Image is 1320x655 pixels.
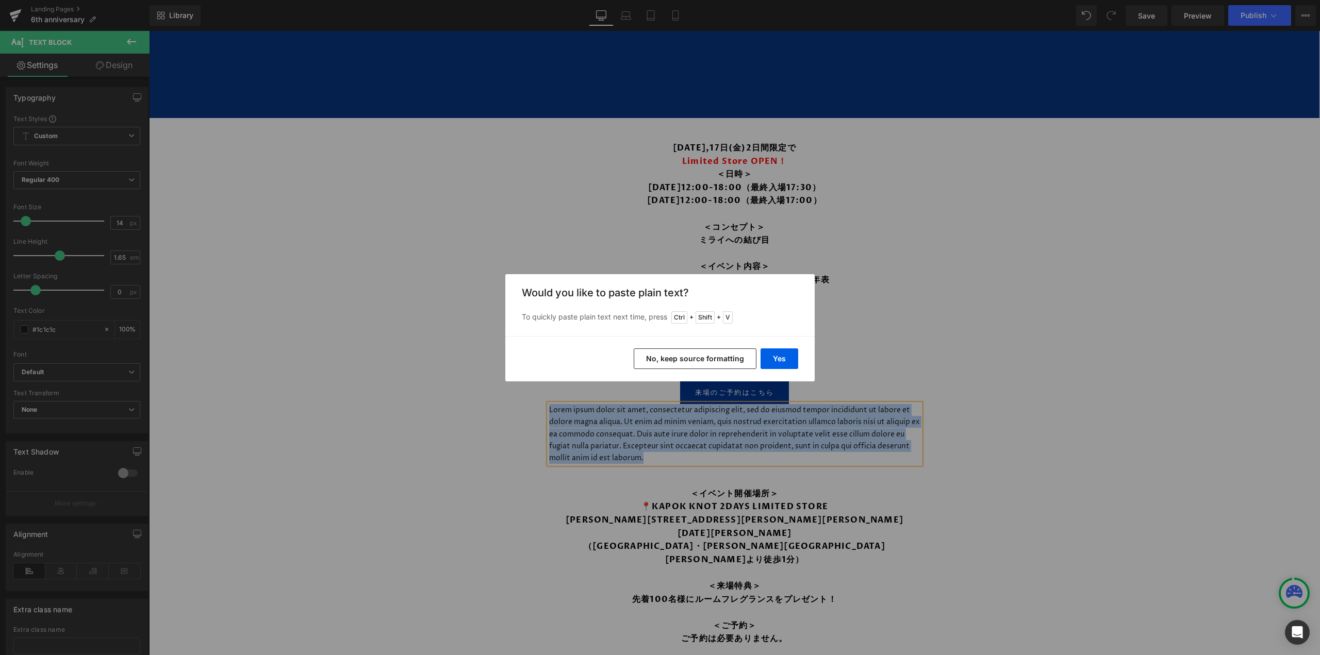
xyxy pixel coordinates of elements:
[550,204,621,215] b: ミライへの結び目
[696,311,715,324] span: Shift
[717,312,721,323] span: +
[564,589,608,600] strong: ＜ご予約＞
[559,549,612,561] strong: ＜来場特典＞
[550,230,621,241] strong: ＜イベント内容＞
[498,164,673,175] strong: [DATE]12:00-18:00（最終入場17:00）
[532,602,638,613] strong: ご予約は必要ありません。
[544,257,627,268] b: ②MUSUBI新作発表
[524,111,647,123] strong: [DATE],17日(金)2日間限定で
[522,311,798,324] p: To quickly paste plain text next time, press
[490,243,681,255] b: ①KAPOK KNOTの足跡とこれからを描く年表
[400,373,771,432] p: Lorem ipsum dolor sit amet, consectetur adipiscing elit, sed do eiusmod tempor incididunt ut labo...
[723,311,733,324] span: V
[689,312,694,323] span: +
[761,348,798,369] button: Yes
[499,151,672,162] strong: [DATE]12:00-18:00（最終入場17:30）
[1285,620,1310,645] div: Open Intercom Messenger
[483,563,688,574] strong: 先着100名様にルームフレグランスをプレゼント！
[522,287,798,299] h3: Would you like to paste plain text?
[541,457,630,468] strong: ＜イベント開催場所＞
[523,283,648,294] b: ④インドネシア農園の風景動画
[634,348,756,369] button: No, keep source formatting
[417,483,754,508] a: [PERSON_NAME][STREET_ADDRESS][PERSON_NAME][PERSON_NAME][DATE][PERSON_NAME]
[533,125,638,136] span: Limited Store OPEN！
[537,309,634,321] b: ⑥フード＆ドリンク提供
[523,270,648,281] b: ③世界最速、25AW新作発表会
[568,138,603,149] strong: ＜日時＞
[435,510,736,534] strong: （[GEOGRAPHIC_DATA]・[PERSON_NAME][GEOGRAPHIC_DATA][PERSON_NAME]より徒歩1分）
[671,311,687,324] span: Ctrl
[546,357,625,367] span: 来場のご予約はこちら
[492,470,679,481] a: 📍KAPOK KNOT 2DAYS LIMITED STORE
[554,191,616,202] b: ＜コンセプト＞
[531,350,640,373] a: 来場のご予約はこちら
[506,296,666,307] b: ⑤サンプル販売＆コラボブランドの展示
